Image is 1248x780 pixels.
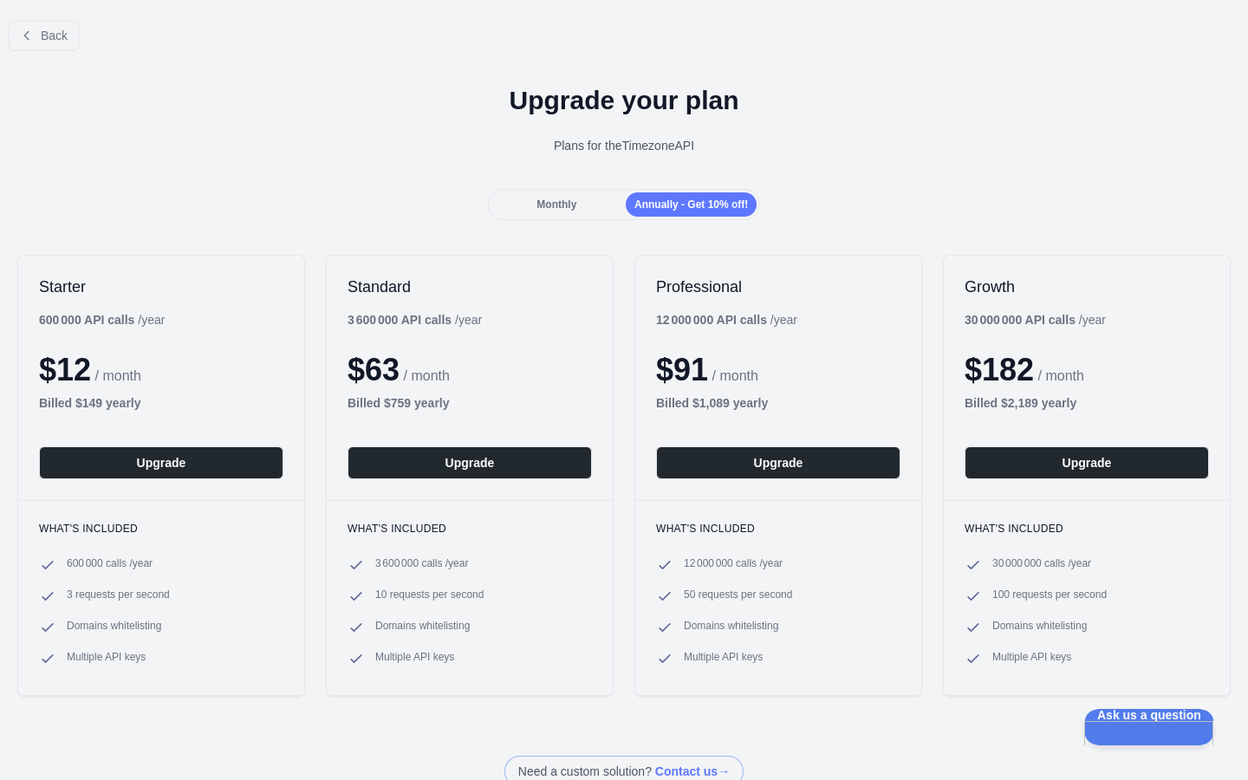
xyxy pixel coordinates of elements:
[1084,709,1213,745] iframe: Help Scout Beacon - Open
[965,276,1209,297] h2: Growth
[965,352,1034,387] span: $ 182
[656,311,797,328] div: / year
[348,276,592,297] h2: Standard
[965,313,1076,327] b: 30 000 000 API calls
[965,311,1106,328] div: / year
[656,352,708,387] span: $ 91
[348,311,482,328] div: / year
[656,276,900,297] h2: Professional
[656,313,767,327] b: 12 000 000 API calls
[348,313,452,327] b: 3 600 000 API calls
